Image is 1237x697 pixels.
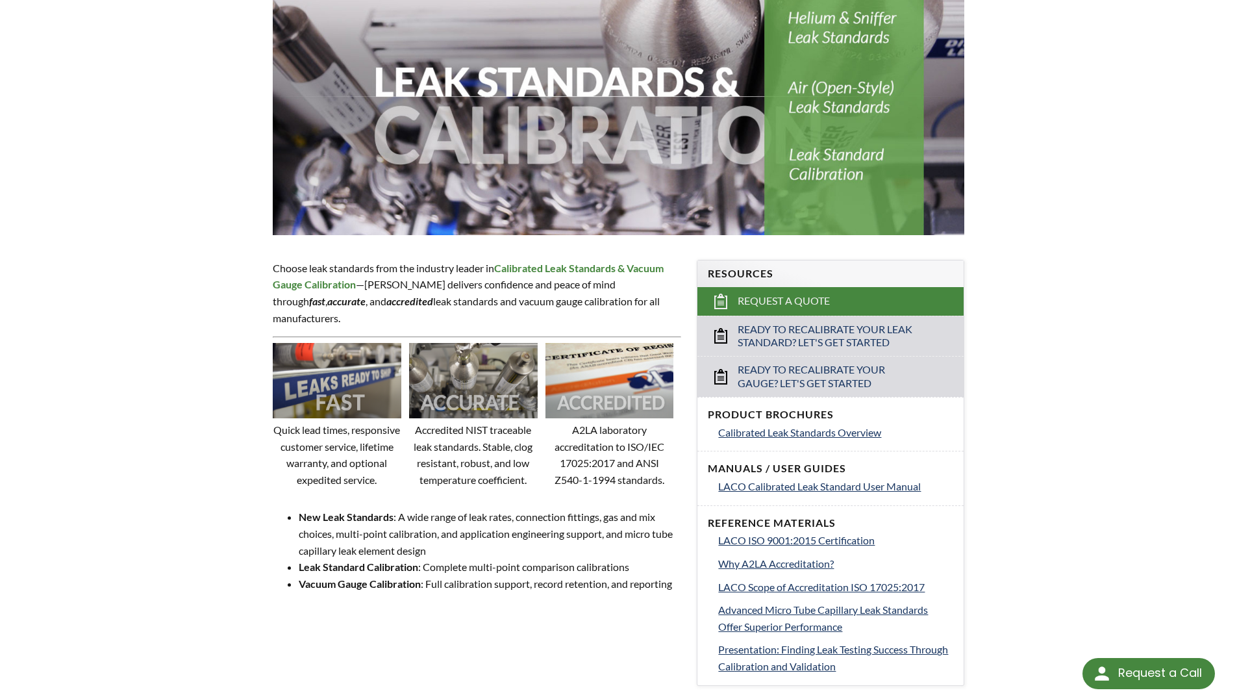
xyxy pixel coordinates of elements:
[718,534,875,546] span: LACO ISO 9001:2015 Certification
[718,603,928,633] span: Advanced Micro Tube Capillary Leak Standards Offer Superior Performance
[299,509,682,559] li: : A wide range of leak rates, connection fittings, gas and mix choices, multi-point calibration, ...
[386,295,433,307] em: accredited
[718,557,834,570] span: Why A2LA Accreditation?
[738,323,925,350] span: Ready to Recalibrate Your Leak Standard? Let's Get Started
[718,555,953,572] a: Why A2LA Accreditation?
[299,561,418,573] strong: Leak Standard Calibration
[299,576,682,592] li: : Full calibration support, record retention, and reporting
[718,602,953,635] a: Advanced Micro Tube Capillary Leak Standards Offer Superior Performance
[545,343,674,418] img: Image showing the word ACCREDITED overlaid on it
[718,480,921,492] span: LACO Calibrated Leak Standard User Manual
[697,287,964,316] a: Request a Quote
[299,511,394,523] strong: New Leak Standards
[738,294,830,308] span: Request a Quote
[545,422,674,488] p: A2LA laboratory accreditation to ISO/IEC 17025:2017 and ANSI Z540-1-1994 standards.
[708,267,953,281] h4: Resources
[273,260,682,326] p: Choose leak standards from the industry leader in —[PERSON_NAME] delivers confidence and peace of...
[738,363,925,390] span: Ready to Recalibrate Your Gauge? Let's Get Started
[718,478,953,495] a: LACO Calibrated Leak Standard User Manual
[708,462,953,475] h4: Manuals / User Guides
[309,295,325,307] em: fast
[409,343,538,418] img: Image showing the word ACCURATE overlaid on it
[327,295,366,307] strong: accurate
[273,422,401,488] p: Quick lead times, responsive customer service, lifetime warranty, and optional expedited service.
[708,408,953,422] h4: Product Brochures
[1092,663,1112,684] img: round button
[708,516,953,530] h4: Reference Materials
[718,641,953,674] a: Presentation: Finding Leak Testing Success Through Calibration and Validation
[273,343,401,418] img: Image showing the word FAST overlaid on it
[697,316,964,357] a: Ready to Recalibrate Your Leak Standard? Let's Get Started
[718,424,953,441] a: Calibrated Leak Standards Overview
[409,422,538,488] p: Accredited NIST traceable leak standards. Stable, clog resistant, robust, and low temperature coe...
[299,577,421,590] strong: Vacuum Gauge Calibration
[718,581,925,593] span: LACO Scope of Accreditation ISO 17025:2017
[718,532,953,549] a: LACO ISO 9001:2015 Certification
[718,426,881,438] span: Calibrated Leak Standards Overview
[697,356,964,397] a: Ready to Recalibrate Your Gauge? Let's Get Started
[299,559,682,576] li: : Complete multi-point comparison calibrations
[1118,658,1202,688] div: Request a Call
[718,579,953,596] a: LACO Scope of Accreditation ISO 17025:2017
[1082,658,1215,689] div: Request a Call
[718,643,948,672] span: Presentation: Finding Leak Testing Success Through Calibration and Validation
